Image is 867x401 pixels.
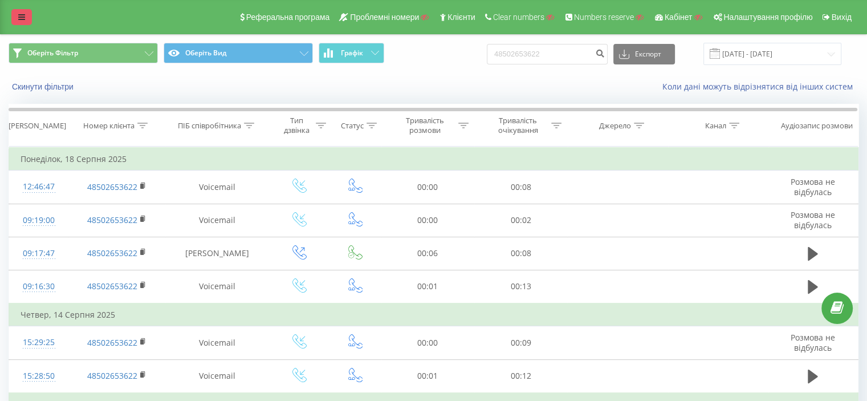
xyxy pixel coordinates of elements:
[665,13,693,22] span: Кабінет
[9,43,158,63] button: Оберіть Фільтр
[474,270,567,303] td: 00:13
[165,359,270,393] td: Voicemail
[613,44,675,64] button: Експорт
[164,43,313,63] button: Оберіть Вид
[9,148,858,171] td: Понеділок, 18 Серпня 2025
[87,370,137,381] a: 48502653622
[832,13,852,22] span: Вихід
[87,214,137,225] a: 48502653622
[21,276,57,298] div: 09:16:30
[9,303,858,326] td: Четвер, 14 Серпня 2025
[447,13,475,22] span: Клієнти
[599,121,631,131] div: Джерело
[165,171,270,204] td: Voicemail
[9,121,66,131] div: [PERSON_NAME]
[87,337,137,348] a: 48502653622
[21,331,57,354] div: 15:29:25
[705,121,726,131] div: Канал
[474,171,567,204] td: 00:08
[341,121,364,131] div: Статус
[21,209,57,232] div: 09:19:00
[165,237,270,270] td: [PERSON_NAME]
[178,121,241,131] div: ПІБ співробітника
[791,209,835,230] span: Розмова не відбулась
[165,204,270,237] td: Voicemail
[246,13,330,22] span: Реферальна програма
[319,43,384,63] button: Графік
[21,242,57,265] div: 09:17:47
[493,13,544,22] span: Clear numbers
[381,270,474,303] td: 00:01
[9,82,79,92] button: Скинути фільтри
[487,44,608,64] input: Пошук за номером
[381,204,474,237] td: 00:00
[350,13,419,22] span: Проблемні номери
[381,237,474,270] td: 00:06
[87,181,137,192] a: 48502653622
[381,326,474,359] td: 00:00
[27,48,78,58] span: Оберіть Фільтр
[341,49,363,57] span: Графік
[87,248,137,258] a: 48502653622
[165,270,270,303] td: Voicemail
[791,176,835,197] span: Розмова не відбулась
[781,121,853,131] div: Аудіозапис розмови
[474,359,567,393] td: 00:12
[723,13,812,22] span: Налаштування профілю
[87,281,137,291] a: 48502653622
[21,176,57,198] div: 12:46:47
[280,116,314,135] div: Тип дзвінка
[474,237,567,270] td: 00:08
[394,116,455,135] div: Тривалість розмови
[791,332,835,353] span: Розмова не відбулась
[83,121,135,131] div: Номер клієнта
[474,204,567,237] td: 00:02
[474,326,567,359] td: 00:09
[574,13,634,22] span: Numbers reserve
[487,116,548,135] div: Тривалість очікування
[662,81,858,92] a: Коли дані можуть відрізнятися вiд інших систем
[381,359,474,393] td: 00:01
[165,326,270,359] td: Voicemail
[21,365,57,387] div: 15:28:50
[381,171,474,204] td: 00:00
